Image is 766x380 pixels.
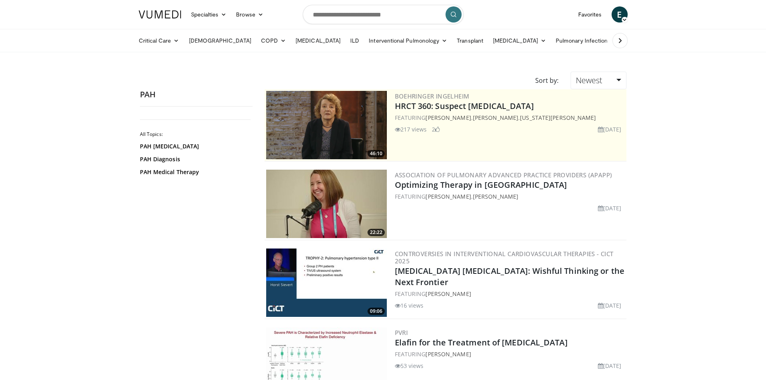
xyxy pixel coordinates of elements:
[368,229,385,236] span: 22:22
[140,168,248,176] a: PAH Medical Therapy
[573,6,607,23] a: Favorites
[395,125,427,134] li: 217 views
[452,33,488,49] a: Transplant
[425,114,471,121] a: [PERSON_NAME]
[432,125,440,134] li: 2
[303,5,464,24] input: Search topics, interventions
[368,150,385,157] span: 46:10
[140,89,253,100] h2: PAH
[395,101,534,111] a: HRCT 360: Suspect [MEDICAL_DATA]
[345,33,364,49] a: ILD
[266,170,387,238] img: 0af2c90b-4681-4e3e-8191-b0c92586141a.300x170_q85_crop-smart_upscale.jpg
[395,362,424,370] li: 53 views
[395,301,424,310] li: 16 views
[395,350,625,358] div: FEATURING
[395,113,625,122] div: FEATURING , ,
[256,33,291,49] a: COPD
[266,249,387,317] a: 09:06
[368,308,385,315] span: 09:06
[140,142,248,150] a: PAH [MEDICAL_DATA]
[395,250,614,265] a: Controversies in Interventional Cardiovascular Therapies - CICT 2025
[473,114,518,121] a: [PERSON_NAME]
[529,72,565,89] div: Sort by:
[134,33,184,49] a: Critical Care
[184,33,256,49] a: [DEMOGRAPHIC_DATA]
[576,75,602,86] span: Newest
[266,91,387,159] a: 46:10
[364,33,452,49] a: Interventional Pulmonology
[140,131,251,138] h2: All Topics:
[395,337,568,348] a: Elafin for the Treatment of [MEDICAL_DATA]
[473,193,518,200] a: [PERSON_NAME]
[571,72,626,89] a: Newest
[266,91,387,159] img: 8340d56b-4f12-40ce-8f6a-f3da72802623.png.300x170_q85_crop-smart_upscale.png
[395,290,625,298] div: FEATURING
[612,6,628,23] a: E
[425,350,471,358] a: [PERSON_NAME]
[395,329,408,337] a: PVRI
[598,301,622,310] li: [DATE]
[488,33,551,49] a: [MEDICAL_DATA]
[140,155,248,163] a: PAH Diagnosis
[425,193,471,200] a: [PERSON_NAME]
[395,92,470,100] a: Boehringer Ingelheim
[291,33,345,49] a: [MEDICAL_DATA]
[520,114,596,121] a: [US_STATE][PERSON_NAME]
[266,249,387,317] img: 58255093-7561-4059-af34-14544926cc3f.300x170_q85_crop-smart_upscale.jpg
[139,10,181,18] img: VuMedi Logo
[425,290,471,298] a: [PERSON_NAME]
[395,192,625,201] div: FEATURING ,
[598,204,622,212] li: [DATE]
[186,6,232,23] a: Specialties
[551,33,620,49] a: Pulmonary Infection
[395,179,567,190] a: Optimizing Therapy in [GEOGRAPHIC_DATA]
[266,170,387,238] a: 22:22
[598,125,622,134] li: [DATE]
[395,265,624,288] a: [MEDICAL_DATA] [MEDICAL_DATA]: Wishful Thinking or the Next Frontier
[231,6,268,23] a: Browse
[395,171,612,179] a: Association of Pulmonary Advanced Practice Providers (APAPP)
[598,362,622,370] li: [DATE]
